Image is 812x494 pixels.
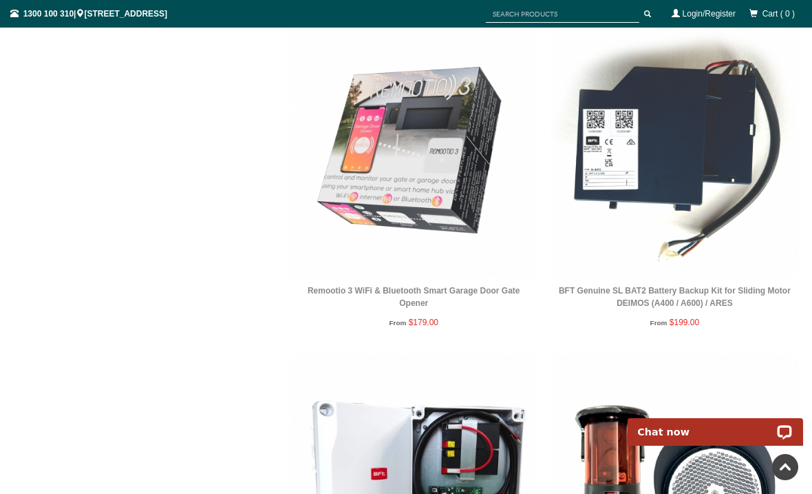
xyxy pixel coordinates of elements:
[650,319,667,327] span: From
[762,9,795,19] span: Cart ( 0 )
[670,318,699,327] span: $199.00
[23,9,74,19] a: 1300 100 310
[308,286,520,308] a: Remootio 3 WiFi & Bluetooth Smart Garage Door Gate Opener
[683,9,736,19] a: Login/Register
[409,318,438,327] span: $179.00
[486,6,639,23] input: SEARCH PRODUCTS
[10,9,167,19] span: | [STREET_ADDRESS]
[551,30,798,278] img: BFT Genuine SL BAT2 Battery Backup Kit for Sliding Motor DEIMOS (A400 / A600) / ARES - Gate Wareh...
[290,30,537,278] img: Remootio 3 WiFi & Bluetooth Smart Garage Door Gate Opener - Gate Warehouse
[559,286,791,308] a: BFT Genuine SL BAT2 Battery Backup Kit for Sliding Motor DEIMOS (A400 / A600) / ARES
[389,319,406,327] span: From
[619,402,812,446] iframe: LiveChat chat widget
